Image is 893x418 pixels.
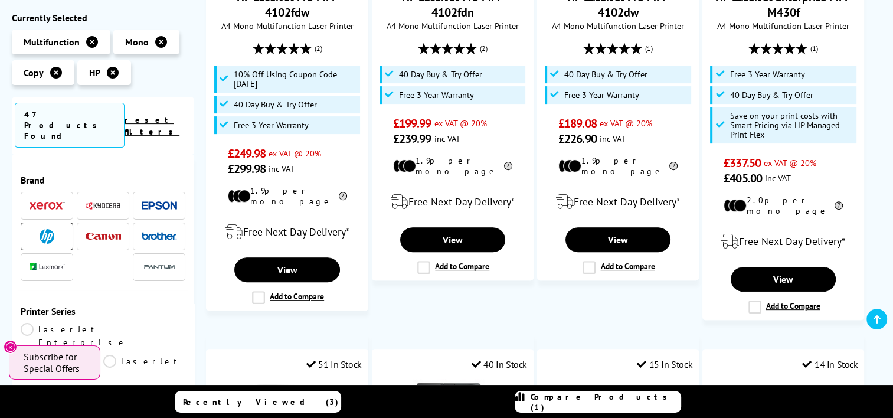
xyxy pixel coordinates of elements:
[40,229,54,244] img: HP
[30,260,65,275] a: Lexmark
[802,358,858,370] div: 14 In Stock
[269,148,321,159] span: ex VAT @ 20%
[724,171,762,186] span: £405.00
[724,155,761,171] span: £337.50
[252,291,324,304] label: Add to Compare
[600,133,626,144] span: inc VAT
[21,305,185,317] div: Printer Series
[378,20,527,31] span: A4 Mono Multifunction Laser Printer
[724,195,843,216] li: 2.0p per mono page
[764,157,816,168] span: ex VAT @ 20%
[399,70,482,79] span: 40 Day Buy & Try Offer
[748,301,820,314] label: Add to Compare
[175,391,341,413] a: Recently Viewed (3)
[306,358,362,370] div: 51 In Stock
[730,90,813,100] span: 40 Day Buy & Try Offer
[645,37,653,60] span: (1)
[399,90,474,100] span: Free 3 Year Warranty
[125,115,179,137] a: reset filters
[142,260,177,275] img: Pantum
[228,146,266,161] span: £249.98
[24,351,89,374] span: Subscribe for Special Offers
[393,116,431,131] span: £199.99
[30,202,65,210] img: Xerox
[315,37,322,60] span: (2)
[142,198,177,213] a: Epson
[142,201,177,210] img: Epson
[709,225,858,258] div: modal_delivery
[125,36,149,48] span: Mono
[30,198,65,213] a: Xerox
[183,397,339,407] span: Recently Viewed (3)
[103,355,186,381] a: LaserJet
[709,20,858,31] span: A4 Mono Multifunction Laser Printer
[417,261,489,274] label: Add to Compare
[558,116,597,131] span: £189.08
[730,70,804,79] span: Free 3 Year Warranty
[30,229,65,244] a: HP
[378,185,527,218] div: modal_delivery
[142,229,177,244] a: Brother
[564,90,639,100] span: Free 3 Year Warranty
[393,131,431,146] span: £239.99
[24,36,80,48] span: Multifunction
[86,198,121,213] a: Kyocera
[515,391,681,413] a: Compare Products (1)
[393,155,512,177] li: 1.9p per mono page
[89,67,100,79] span: HP
[228,161,266,177] span: £299.98
[558,131,597,146] span: £226.90
[269,163,295,174] span: inc VAT
[212,20,361,31] span: A4 Mono Multifunction Laser Printer
[565,227,670,252] a: View
[765,172,791,184] span: inc VAT
[583,261,655,274] label: Add to Compare
[86,233,121,240] img: Canon
[21,323,127,349] a: LaserJet Enterprise
[731,267,836,292] a: View
[212,215,361,249] div: modal_delivery
[86,229,121,244] a: Canon
[434,133,460,144] span: inc VAT
[544,20,692,31] span: A4 Mono Multifunction Laser Printer
[24,67,44,79] span: Copy
[15,103,125,148] span: 47 Products Found
[234,100,317,109] span: 40 Day Buy & Try Offer
[228,185,347,207] li: 1.9p per mono page
[234,120,309,130] span: Free 3 Year Warranty
[86,201,121,210] img: Kyocera
[4,340,17,354] button: Close
[12,12,194,24] div: Currently Selected
[30,264,65,271] img: Lexmark
[234,257,339,282] a: View
[21,174,185,186] div: Brand
[730,111,853,139] span: Save on your print costs with Smart Pricing via HP Managed Print Flex
[234,70,357,89] span: 10% Off Using Coupon Code [DATE]
[544,185,692,218] div: modal_delivery
[142,232,177,240] img: Brother
[558,155,678,177] li: 1.9p per mono page
[600,117,652,129] span: ex VAT @ 20%
[400,227,505,252] a: View
[531,391,681,413] span: Compare Products (1)
[434,117,486,129] span: ex VAT @ 20%
[564,70,647,79] span: 40 Day Buy & Try Offer
[637,358,692,370] div: 15 In Stock
[480,37,488,60] span: (2)
[810,37,818,60] span: (1)
[472,358,527,370] div: 40 In Stock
